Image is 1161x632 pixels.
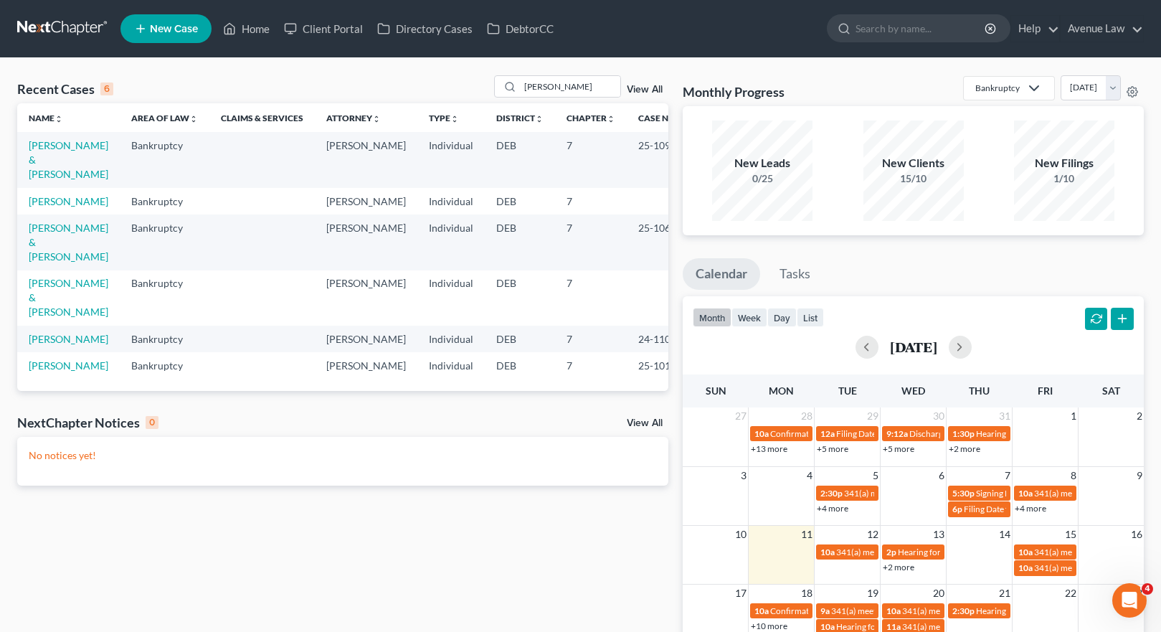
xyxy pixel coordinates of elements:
a: +13 more [751,443,787,454]
span: 12a [820,428,835,439]
input: Search by name... [520,76,620,97]
td: Individual [417,132,485,187]
span: 21 [997,585,1012,602]
td: 7 [555,270,627,326]
td: Individual [417,270,485,326]
span: New Case [150,24,198,34]
span: Filing Date for [PERSON_NAME] [836,428,958,439]
div: Bankruptcy [975,82,1020,94]
h3: Monthly Progress [683,83,785,100]
span: 10a [1018,562,1033,573]
i: unfold_more [607,115,615,123]
span: Confirmation Hearing for [PERSON_NAME] [770,605,934,616]
span: 13 [932,526,946,543]
a: Nameunfold_more [29,113,63,123]
div: New Leads [712,155,812,171]
button: week [731,308,767,327]
td: Bankruptcy [120,270,209,326]
span: Sun [706,385,726,397]
span: Hearing for [PERSON_NAME] & [PERSON_NAME] [836,621,1024,632]
td: DEB [485,132,555,187]
span: 1 [1069,407,1078,425]
span: Fri [1038,385,1053,397]
td: Individual [417,326,485,352]
i: unfold_more [55,115,63,123]
td: 25-10632 [627,214,696,270]
td: 25-10923 [627,132,696,187]
p: No notices yet! [29,448,657,463]
button: list [797,308,824,327]
i: unfold_more [450,115,459,123]
a: [PERSON_NAME] [29,359,108,372]
td: Bankruptcy [120,352,209,379]
td: 7 [555,214,627,270]
a: [PERSON_NAME] [29,195,108,207]
a: [PERSON_NAME] [29,333,108,345]
a: Help [1011,16,1059,42]
div: 15/10 [863,171,964,186]
span: 10a [754,605,769,616]
a: Area of Lawunfold_more [131,113,198,123]
div: Recent Cases [17,80,113,98]
a: Client Portal [277,16,370,42]
a: Calendar [683,258,760,290]
span: 28 [800,407,814,425]
button: day [767,308,797,327]
span: 6p [952,504,962,514]
div: 6 [100,82,113,95]
span: 341(a) meeting for [PERSON_NAME] [902,605,1041,616]
a: +10 more [751,621,787,631]
span: 1:30p [952,428,975,439]
span: 8 [1069,467,1078,484]
span: Sat [1102,385,1120,397]
span: Hearing for Coach USA, Inc. [898,547,1003,557]
td: Bankruptcy [120,188,209,214]
span: Thu [969,385,990,397]
span: 9:12a [886,428,908,439]
span: 10 [734,526,748,543]
span: 341(a) meeting for [PERSON_NAME] [836,547,975,557]
td: [PERSON_NAME] [315,214,417,270]
span: 10a [886,605,901,616]
td: [PERSON_NAME] [315,352,417,379]
td: 7 [555,188,627,214]
td: DEB [485,352,555,379]
td: [PERSON_NAME] [315,132,417,187]
span: 2:30p [820,488,843,499]
a: Case Nounfold_more [638,113,684,123]
span: 12 [866,526,880,543]
span: 15 [1063,526,1078,543]
td: DEB [485,326,555,352]
span: Confirmation Hearing for [PERSON_NAME] [770,428,934,439]
a: +4 more [1015,503,1046,514]
a: Attorneyunfold_more [326,113,381,123]
span: 9a [820,605,830,616]
span: 16 [1129,526,1144,543]
a: +4 more [817,503,848,514]
span: 10a [754,428,769,439]
td: Bankruptcy [120,214,209,270]
span: Wed [901,385,925,397]
div: 0/25 [712,171,812,186]
span: 10a [1018,547,1033,557]
a: +5 more [817,443,848,454]
i: unfold_more [372,115,381,123]
a: +2 more [883,562,914,572]
span: 22 [1063,585,1078,602]
td: 24-11049 [627,326,696,352]
span: 27 [734,407,748,425]
span: 2 [1135,407,1144,425]
div: New Clients [863,155,964,171]
td: DEB [485,270,555,326]
td: DEB [485,188,555,214]
span: 9 [1135,467,1144,484]
td: DEB [485,214,555,270]
a: Home [216,16,277,42]
span: 4 [805,467,814,484]
span: Hearing for [PERSON_NAME] [976,428,1088,439]
td: 7 [555,352,627,379]
td: [PERSON_NAME] [315,326,417,352]
span: 19 [866,585,880,602]
span: 10a [1018,488,1033,499]
span: 31 [997,407,1012,425]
